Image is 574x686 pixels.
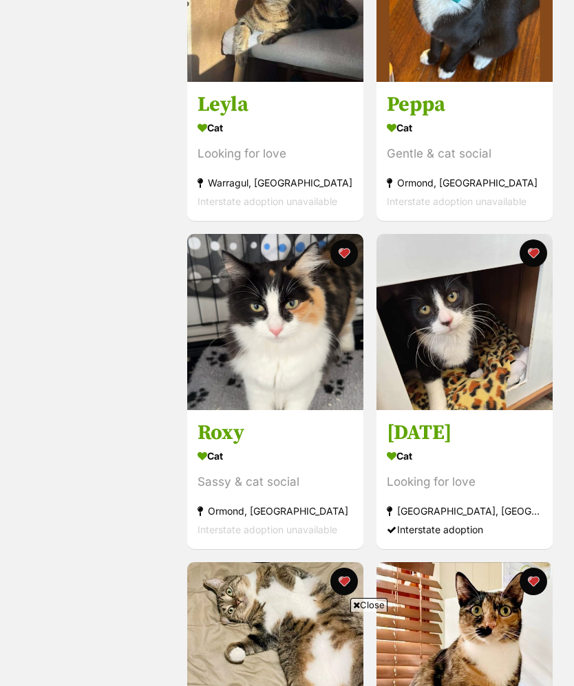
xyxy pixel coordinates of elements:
div: Cat [387,446,542,466]
h3: [DATE] [387,420,542,446]
span: Interstate adoption unavailable [387,195,527,207]
div: Warragul, [GEOGRAPHIC_DATA] [198,173,353,192]
img: Roxy [187,234,363,410]
button: favourite [330,239,358,267]
div: Gentle & cat social [387,144,542,163]
div: Cat [387,118,542,138]
a: Peppa Cat Gentle & cat social Ormond, [GEOGRAPHIC_DATA] Interstate adoption unavailable favourite [376,81,553,221]
div: [GEOGRAPHIC_DATA], [GEOGRAPHIC_DATA] [387,502,542,520]
iframe: Advertisement [36,617,538,679]
h3: Peppa [387,92,542,118]
h3: Roxy [198,420,353,446]
div: Sassy & cat social [198,473,353,491]
h3: Leyla [198,92,353,118]
span: Close [350,598,387,612]
button: favourite [519,568,546,595]
div: Cat [198,446,353,466]
div: Cat [198,118,353,138]
button: favourite [519,239,546,267]
a: Roxy Cat Sassy & cat social Ormond, [GEOGRAPHIC_DATA] Interstate adoption unavailable favourite [187,409,363,549]
div: Ormond, [GEOGRAPHIC_DATA] [198,502,353,520]
button: favourite [330,568,358,595]
span: Interstate adoption unavailable [198,524,337,535]
a: [DATE] Cat Looking for love [GEOGRAPHIC_DATA], [GEOGRAPHIC_DATA] Interstate adoption favourite [376,409,553,549]
div: Ormond, [GEOGRAPHIC_DATA] [387,173,542,192]
div: Looking for love [387,473,542,491]
span: Interstate adoption unavailable [198,195,337,207]
div: Looking for love [198,144,353,163]
div: Interstate adoption [387,520,542,539]
a: Leyla Cat Looking for love Warragul, [GEOGRAPHIC_DATA] Interstate adoption unavailable favourite [187,81,363,221]
img: Monday [376,234,553,410]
